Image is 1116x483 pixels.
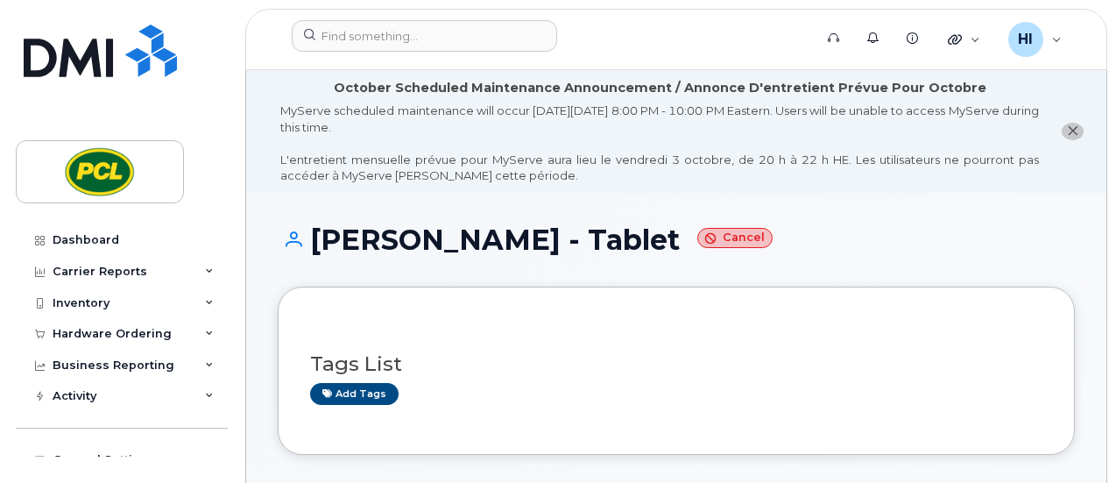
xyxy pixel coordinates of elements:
[697,228,773,248] small: Cancel
[280,103,1039,184] div: MyServe scheduled maintenance will occur [DATE][DATE] 8:00 PM - 10:00 PM Eastern. Users will be u...
[310,353,1042,375] h3: Tags List
[278,224,1075,255] h1: [PERSON_NAME] - Tablet
[1062,123,1084,141] button: close notification
[334,79,986,97] div: October Scheduled Maintenance Announcement / Annonce D'entretient Prévue Pour Octobre
[310,383,399,405] a: Add tags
